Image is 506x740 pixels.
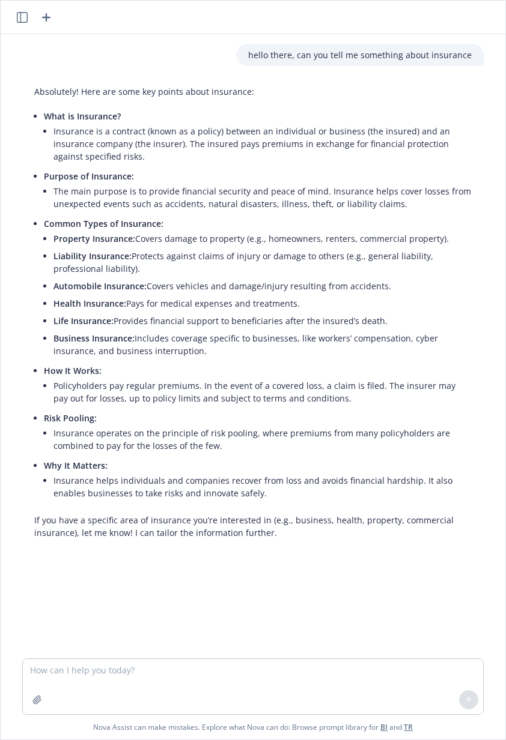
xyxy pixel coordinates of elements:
[53,315,114,326] span: Life Insurance:
[53,298,126,309] span: Health Insurance:
[34,85,472,98] p: Absolutely! Here are some key points about insurance:
[53,295,472,312] li: Pays for medical expenses and treatments.
[44,110,121,122] span: What is Insurance?
[44,218,163,229] span: Common Types of Insurance:
[44,460,108,471] span: Why It Matters:
[53,424,472,454] li: Insurance operates on the principle of risk pooling, where premiums from many policyholders are c...
[53,472,472,502] li: Insurance helps individuals and companies recover from loss and avoids financial hardship. It als...
[53,182,472,212] li: The main purpose is to provide financial security and peace of mind. Insurance helps cover losses...
[53,122,472,165] li: Insurance is a contract (known as a policy) between an individual or business (the insured) and a...
[53,377,472,407] li: Policyholders pay regular premiums. In the event of a covered loss, a claim is filed. The insurer...
[380,722,388,732] a: BI
[53,312,472,329] li: Provides financial support to beneficiaries after the insured’s death.
[53,247,472,277] li: Protects against claims of injury or damage to others (e.g., general liability, professional liab...
[53,233,135,244] span: Property Insurance:
[53,230,472,247] li: Covers damage to property (e.g., homeowners, renters, commercial property).
[53,250,132,262] span: Liability Insurance:
[53,277,472,295] li: Covers vehicles and damage/injury resulting from accidents.
[53,280,147,292] span: Automobile Insurance:
[34,514,472,539] p: If you have a specific area of insurance you’re interested in (e.g., business, health, property, ...
[44,170,134,182] span: Purpose of Insurance:
[248,49,472,61] p: hello there, can you tell me something about insurance
[5,715,501,739] span: Nova Assist can make mistakes. Explore what Nova can do: Browse prompt library for and
[53,329,472,359] li: Includes coverage specific to businesses, like workers’ compensation, cyber insurance, and busine...
[53,332,135,344] span: Business Insurance:
[44,412,97,424] span: Risk Pooling:
[44,365,102,376] span: How It Works:
[404,722,413,732] a: TR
